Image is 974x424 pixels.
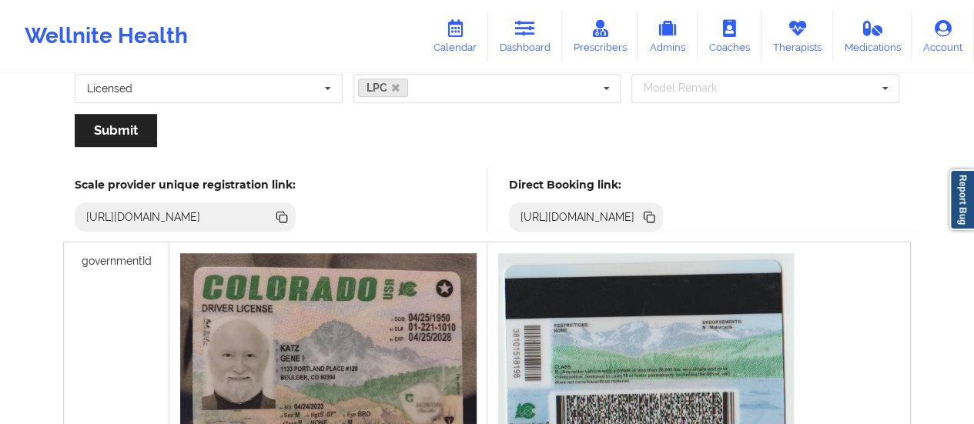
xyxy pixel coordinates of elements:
[562,11,638,62] a: Prescribers
[698,11,761,62] a: Coaches
[949,169,974,230] a: Report Bug
[639,79,738,97] div: Model Remark
[761,11,833,62] a: Therapists
[912,11,974,62] a: Account
[87,83,132,94] div: Licensed
[358,78,409,97] a: LPC
[514,209,641,225] div: [URL][DOMAIN_NAME]
[833,11,912,62] a: Medications
[509,178,664,192] h5: Direct Booking link:
[75,114,157,147] button: Submit
[80,209,207,225] div: [URL][DOMAIN_NAME]
[75,178,296,192] h5: Scale provider unique registration link:
[488,11,562,62] a: Dashboard
[638,11,698,62] a: Admins
[422,11,488,62] a: Calendar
